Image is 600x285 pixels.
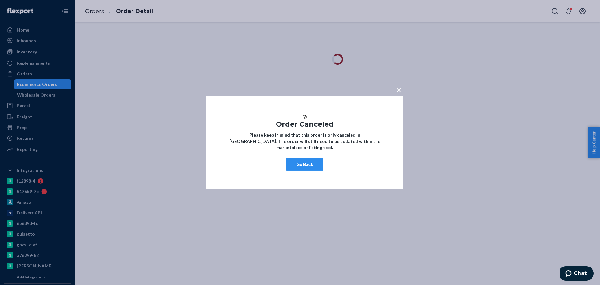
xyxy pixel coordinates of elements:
[560,266,594,282] iframe: Opens a widget where you can chat to one of our agents
[286,158,323,171] button: Go Back
[229,132,380,150] strong: Please keep in mind that this order is only canceled in [GEOGRAPHIC_DATA]. The order will still n...
[396,84,401,95] span: ×
[225,121,384,128] h1: Order Canceled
